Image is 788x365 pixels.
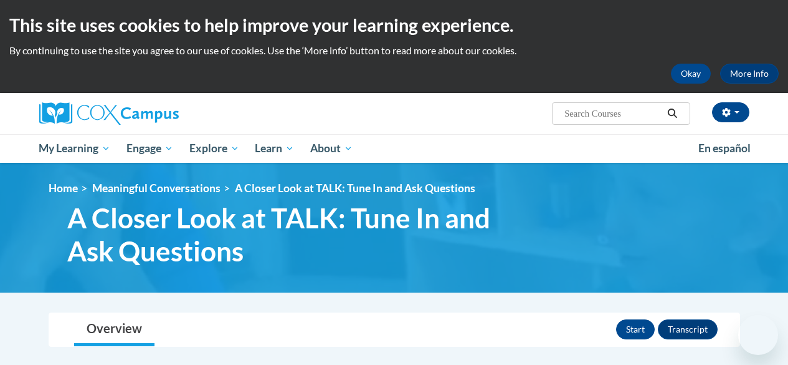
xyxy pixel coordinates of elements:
button: Okay [671,64,711,84]
p: By continuing to use the site you agree to our use of cookies. Use the ‘More info’ button to read... [9,44,779,57]
a: Meaningful Conversations [92,182,221,195]
input: Search Courses [563,106,663,121]
span: A Closer Look at TALK: Tune In and Ask Questions [67,202,497,268]
div: Main menu [30,134,759,163]
a: Home [49,182,78,195]
span: En español [698,142,751,155]
span: Engage [126,141,173,156]
span: A Closer Look at TALK: Tune In and Ask Questions [235,182,475,195]
a: My Learning [31,134,119,163]
h2: This site uses cookies to help improve your learning experience. [9,12,779,37]
span: Learn [255,141,294,156]
button: Transcript [658,319,718,339]
a: Engage [118,134,181,163]
a: En español [690,135,759,162]
a: Explore [181,134,247,163]
iframe: Button to launch messaging window [738,315,778,355]
span: Explore [189,141,239,156]
span: About [310,141,353,156]
a: Learn [247,134,302,163]
a: More Info [720,64,779,84]
img: Cox Campus [39,102,179,125]
button: Search [663,106,681,121]
a: Cox Campus [39,102,263,125]
button: Account Settings [712,102,749,122]
button: Start [616,319,655,339]
a: About [302,134,361,163]
a: Overview [74,313,154,346]
span: My Learning [39,141,110,156]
